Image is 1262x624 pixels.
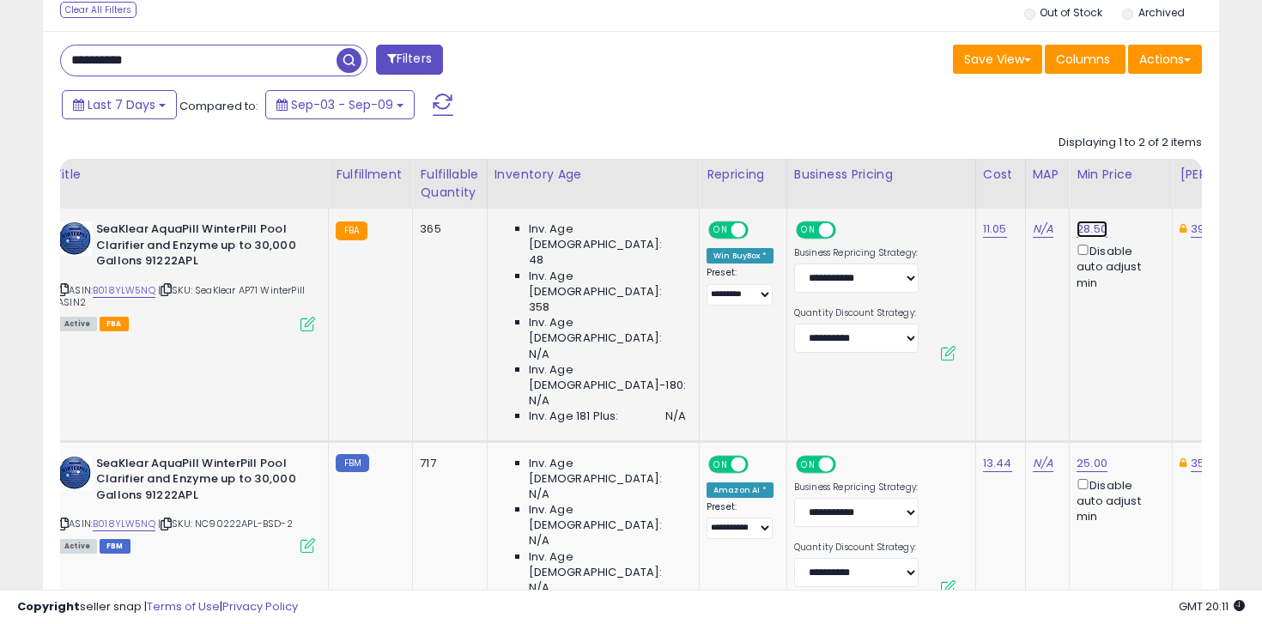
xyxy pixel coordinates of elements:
[58,456,92,490] img: 41QprrIJ4RL._SL40_.jpg
[707,501,774,540] div: Preset:
[707,482,774,498] div: Amazon AI *
[265,90,415,119] button: Sep-03 - Sep-09
[336,454,369,472] small: FBM
[529,456,686,487] span: Inv. Age [DEMOGRAPHIC_DATA]:
[58,317,97,331] span: All listings currently available for purchase on Amazon
[529,362,686,393] span: Inv. Age [DEMOGRAPHIC_DATA]-180:
[1056,51,1110,68] span: Columns
[1033,455,1053,472] a: N/A
[96,221,305,274] b: SeaKlear AquaPill WinterPill Pool Clarifier and Enzyme up to 30,000 Gallons 91222APL
[93,517,155,531] a: B018YLW5NQ
[1077,241,1159,291] div: Disable auto adjust min
[1179,598,1245,615] span: 2025-09-17 20:11 GMT
[53,166,321,184] div: Title
[420,456,473,471] div: 717
[794,166,968,184] div: Business Pricing
[1077,455,1107,472] a: 25.00
[746,223,774,238] span: OFF
[62,90,177,119] button: Last 7 Days
[1138,5,1185,20] label: Archived
[794,247,919,259] label: Business Repricing Strategy:
[746,457,774,471] span: OFF
[983,455,1012,472] a: 13.44
[1045,45,1125,74] button: Columns
[100,539,130,554] span: FBM
[665,409,686,424] span: N/A
[336,221,367,240] small: FBA
[529,315,686,346] span: Inv. Age [DEMOGRAPHIC_DATA]:
[158,517,293,530] span: | SKU: NC90222APL-BSD-2
[798,223,819,238] span: ON
[529,347,549,362] span: N/A
[147,598,220,615] a: Terms of Use
[58,283,305,309] span: | SKU: SeaKlear AP71 WinterPill ASIN2
[953,45,1042,74] button: Save View
[529,487,549,502] span: N/A
[794,542,919,554] label: Quantity Discount Strategy:
[1033,221,1053,238] a: N/A
[1040,5,1102,20] label: Out of Stock
[96,456,305,508] b: SeaKlear AquaPill WinterPill Pool Clarifier and Enzyme up to 30,000 Gallons 91222APL
[529,502,686,533] span: Inv. Age [DEMOGRAPHIC_DATA]:
[420,166,479,202] div: Fulfillable Quantity
[710,457,731,471] span: ON
[1077,476,1159,525] div: Disable auto adjust min
[17,598,80,615] strong: Copyright
[1077,221,1107,238] a: 28.50
[529,221,686,252] span: Inv. Age [DEMOGRAPHIC_DATA]:
[983,221,1007,238] a: 11.05
[100,317,129,331] span: FBA
[834,223,861,238] span: OFF
[1077,166,1165,184] div: Min Price
[179,98,258,114] span: Compared to:
[1128,45,1202,74] button: Actions
[983,166,1018,184] div: Cost
[707,267,774,306] div: Preset:
[60,2,137,18] div: Clear All Filters
[529,393,549,409] span: N/A
[794,482,919,494] label: Business Repricing Strategy:
[1033,166,1062,184] div: MAP
[529,409,619,424] span: Inv. Age 181 Plus:
[58,539,97,554] span: All listings currently available for purchase on Amazon
[494,166,692,184] div: Inventory Age
[93,283,155,298] a: B018YLW5NQ
[834,457,861,471] span: OFF
[291,96,393,113] span: Sep-03 - Sep-09
[58,221,92,256] img: 41QprrIJ4RL._SL40_.jpg
[529,300,549,315] span: 358
[17,599,298,615] div: seller snap | |
[88,96,155,113] span: Last 7 Days
[1191,221,1222,238] a: 39.00
[710,223,731,238] span: ON
[420,221,473,237] div: 365
[529,252,543,268] span: 48
[58,221,315,330] div: ASIN:
[1059,135,1202,151] div: Displaying 1 to 2 of 2 items
[222,598,298,615] a: Privacy Policy
[336,166,405,184] div: Fulfillment
[798,457,819,471] span: ON
[529,269,686,300] span: Inv. Age [DEMOGRAPHIC_DATA]:
[376,45,443,75] button: Filters
[707,166,780,184] div: Repricing
[529,549,686,580] span: Inv. Age [DEMOGRAPHIC_DATA]:
[794,307,919,319] label: Quantity Discount Strategy:
[707,248,774,264] div: Win BuyBox *
[1191,455,1222,472] a: 35.00
[529,533,549,548] span: N/A
[529,580,549,596] span: N/A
